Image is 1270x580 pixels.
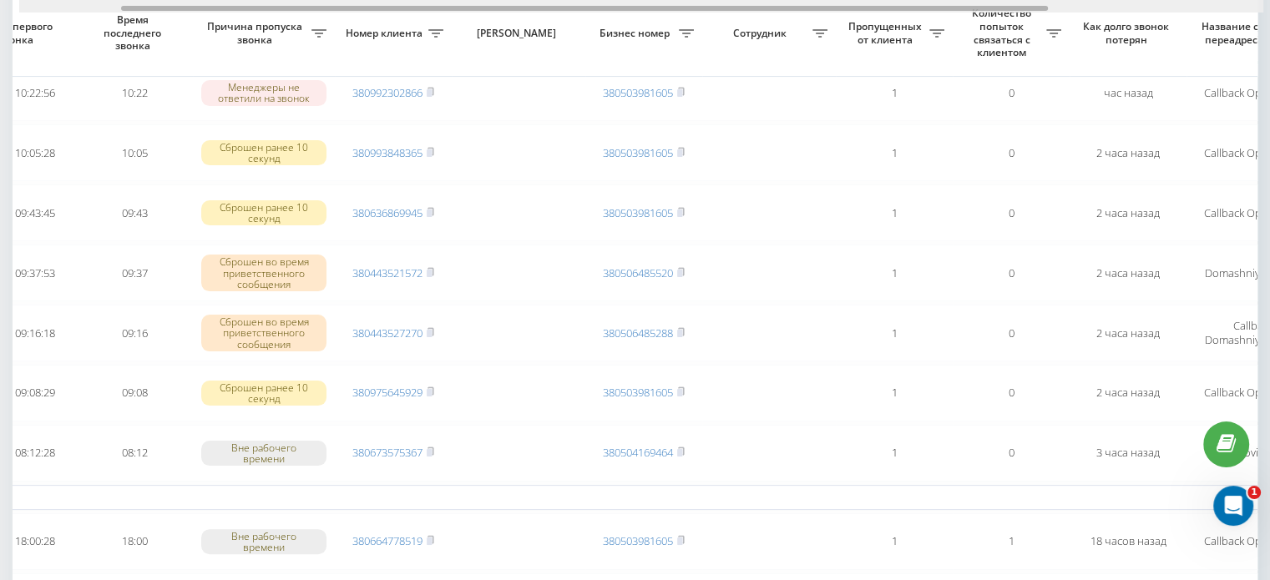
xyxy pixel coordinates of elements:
[1213,486,1253,526] iframe: Intercom live chat
[466,27,571,40] span: [PERSON_NAME]
[836,425,953,482] td: 1
[594,27,679,40] span: Бизнес номер
[836,305,953,361] td: 1
[201,80,326,105] div: Менеджеры не ответили на звонок
[953,365,1070,421] td: 0
[352,145,422,160] a: 380993848365
[836,513,953,570] td: 1
[201,200,326,225] div: Сброшен ранее 10 секунд
[836,365,953,421] td: 1
[953,425,1070,482] td: 0
[76,124,193,181] td: 10:05
[603,85,673,100] a: 380503981605
[953,305,1070,361] td: 0
[1070,513,1187,570] td: 18 часов назад
[953,184,1070,241] td: 0
[343,27,428,40] span: Номер клиента
[352,325,422,340] a: 380443527270
[352,85,422,100] a: 380992302866
[1070,245,1187,301] td: 2 часа назад
[603,205,673,220] a: 380503981605
[836,64,953,121] td: 1
[201,140,326,165] div: Сброшен ранее 10 секунд
[76,245,193,301] td: 09:37
[836,184,953,241] td: 1
[1070,64,1187,121] td: час назад
[953,64,1070,121] td: 0
[836,245,953,301] td: 1
[201,255,326,291] div: Сброшен во время приветственного сообщения
[603,325,673,340] a: 380506485288
[201,529,326,554] div: Вне рабочего времени
[953,513,1070,570] td: 1
[1070,184,1187,241] td: 2 часа назад
[352,533,422,548] a: 380664778519
[352,265,422,280] a: 380443521572
[201,441,326,466] div: Вне рабочего времени
[836,124,953,181] td: 1
[76,425,193,482] td: 08:12
[603,145,673,160] a: 380503981605
[352,205,422,220] a: 380636869945
[603,385,673,400] a: 380503981605
[1070,305,1187,361] td: 2 часа назад
[76,365,193,421] td: 09:08
[1070,425,1187,482] td: 3 часа назад
[1070,365,1187,421] td: 2 часа назад
[711,27,812,40] span: Сотрудник
[201,20,311,46] span: Причина пропуска звонка
[1247,486,1261,499] span: 1
[603,445,673,460] a: 380504169464
[201,315,326,351] div: Сброшен во время приветственного сообщения
[844,20,929,46] span: Пропущенных от клиента
[201,381,326,406] div: Сброшен ранее 10 секунд
[352,445,422,460] a: 380673575367
[1070,124,1187,181] td: 2 часа назад
[76,305,193,361] td: 09:16
[76,513,193,570] td: 18:00
[1083,20,1173,46] span: Как долго звонок потерян
[953,124,1070,181] td: 0
[76,64,193,121] td: 10:22
[76,184,193,241] td: 09:43
[603,265,673,280] a: 380506485520
[953,245,1070,301] td: 0
[89,13,180,53] span: Время последнего звонка
[603,533,673,548] a: 380503981605
[352,385,422,400] a: 380975645929
[961,7,1046,58] span: Количество попыток связаться с клиентом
